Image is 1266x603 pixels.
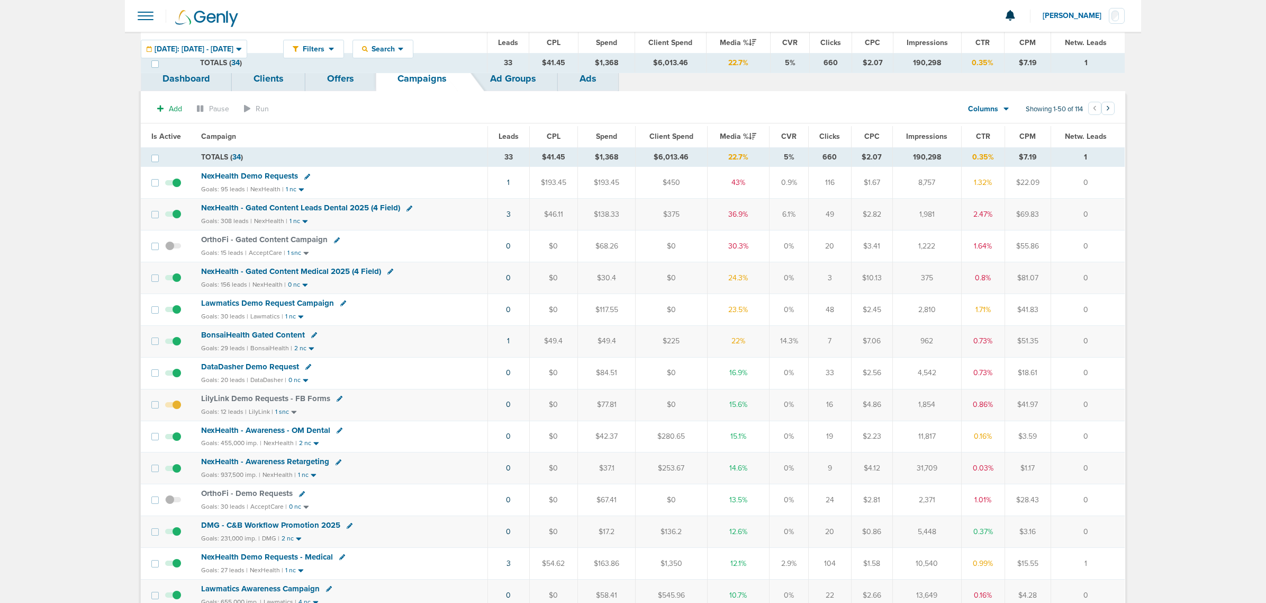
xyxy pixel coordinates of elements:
[707,325,770,357] td: 22%
[707,548,770,580] td: 12.1%
[636,421,707,453] td: $280.65
[770,54,810,73] td: 5%
[636,230,707,262] td: $0
[893,167,961,199] td: 8,757
[851,294,893,325] td: $2.45
[1088,103,1115,116] ul: Pagination
[636,389,707,421] td: $0
[506,242,511,251] a: 0
[851,199,893,230] td: $2.82
[578,421,636,453] td: $42.37
[250,376,286,384] small: DataDasher |
[282,535,294,543] small: 2 nc
[290,217,300,225] small: 1 nc
[907,38,948,47] span: Impressions
[707,357,770,389] td: 16.9%
[1005,548,1051,580] td: $15.55
[529,357,577,389] td: $0
[201,489,293,498] span: OrthoFi - Demo Requests
[648,38,692,47] span: Client Spend
[893,325,961,357] td: 962
[201,171,298,181] span: NexHealth Demo Requests
[201,394,330,403] span: LilyLink Demo Requests - FB Forms
[201,298,334,308] span: Lawmatics Demo Request Campaign
[975,38,990,47] span: CTR
[578,389,636,421] td: $77.81
[201,520,340,530] span: DMG - C&B Workflow Promotion 2025
[636,294,707,325] td: $0
[1051,54,1125,73] td: 1
[770,262,809,294] td: 0%
[893,389,961,421] td: 1,854
[578,453,636,484] td: $37.1
[1101,102,1115,115] button: Go to next page
[578,167,636,199] td: $193.45
[487,54,529,73] td: 33
[1005,389,1051,421] td: $41.97
[707,389,770,421] td: 15.6%
[201,217,252,225] small: Goals: 308 leads |
[195,147,487,167] td: TOTALS ( )
[506,273,511,282] a: 0
[770,294,809,325] td: 0%
[1005,147,1051,167] td: $7.19
[707,516,770,548] td: 12.6%
[1043,12,1109,20] span: [PERSON_NAME]
[201,313,248,321] small: Goals: 30 leads |
[851,548,893,580] td: $1.58
[529,453,577,484] td: $0
[578,147,636,167] td: $1,368
[376,66,468,91] a: Campaigns
[596,132,617,141] span: Spend
[578,484,636,516] td: $67.41
[1065,38,1107,47] span: Netw. Leads
[770,147,809,167] td: 5%
[1065,132,1107,141] span: Netw. Leads
[201,281,250,289] small: Goals: 156 leads |
[294,344,306,352] small: 2 nc
[851,230,893,262] td: $3.41
[507,559,511,568] a: 3
[231,58,240,67] span: 34
[770,453,809,484] td: 0%
[1005,262,1051,294] td: $81.07
[809,357,851,389] td: 33
[851,421,893,453] td: $2.23
[201,344,248,352] small: Goals: 29 leads |
[201,535,260,543] small: Goals: 231,000 imp. |
[893,230,961,262] td: 1,222
[578,294,636,325] td: $117.55
[851,484,893,516] td: $2.81
[770,484,809,516] td: 0%
[529,199,577,230] td: $46.11
[809,548,851,580] td: 104
[200,38,235,47] span: Campaign
[809,389,851,421] td: 16
[770,389,809,421] td: 0%
[961,389,1005,421] td: 0.86%
[487,147,529,167] td: 33
[809,262,851,294] td: 3
[961,230,1005,262] td: 1.64%
[506,432,511,441] a: 0
[578,516,636,548] td: $17.2
[961,548,1005,580] td: 0.99%
[254,217,287,225] small: NexHealth |
[1051,516,1125,548] td: 0
[1051,421,1125,453] td: 0
[851,516,893,548] td: $0.86
[201,132,236,141] span: Campaign
[1051,147,1125,167] td: 1
[201,425,330,435] span: NexHealth - Awareness - OM Dental
[770,167,809,199] td: 0.9%
[201,376,248,384] small: Goals: 20 leads |
[578,262,636,294] td: $30.4
[707,453,770,484] td: 14.6%
[201,584,320,593] span: Lawmatics Awareness Campaign
[151,132,181,141] span: Is Active
[961,453,1005,484] td: 0.03%
[507,210,511,219] a: 3
[468,66,558,91] a: Ad Groups
[201,471,260,479] small: Goals: 937,500 imp. |
[636,484,707,516] td: $0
